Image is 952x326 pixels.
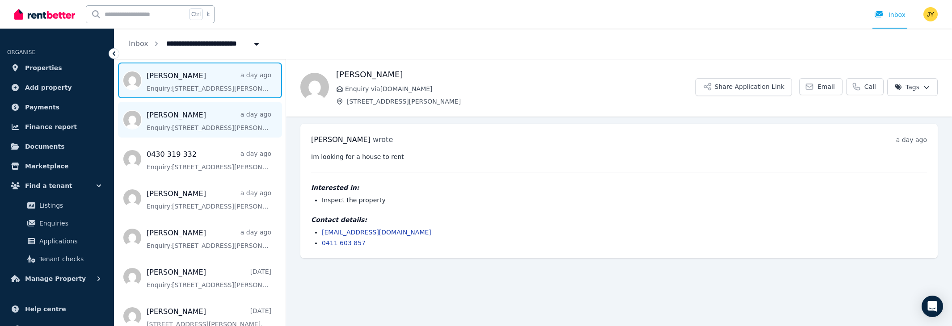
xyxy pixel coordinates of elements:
[311,183,927,192] h4: Interested in:
[322,229,431,236] a: [EMAIL_ADDRESS][DOMAIN_NAME]
[25,63,62,73] span: Properties
[7,157,107,175] a: Marketplace
[39,200,100,211] span: Listings
[147,71,271,93] a: [PERSON_NAME]a day agoEnquiry:[STREET_ADDRESS][PERSON_NAME].
[7,59,107,77] a: Properties
[922,296,943,317] div: Open Intercom Messenger
[322,239,366,247] a: 0411 603 857
[347,97,695,106] span: [STREET_ADDRESS][PERSON_NAME]
[373,135,393,144] span: wrote
[147,110,271,132] a: [PERSON_NAME]a day agoEnquiry:[STREET_ADDRESS][PERSON_NAME].
[206,11,210,18] span: k
[14,8,75,21] img: RentBetter
[799,78,842,95] a: Email
[39,218,100,229] span: Enquiries
[25,180,72,191] span: Find a tenant
[25,304,66,314] span: Help centre
[864,82,876,91] span: Call
[7,98,107,116] a: Payments
[7,118,107,136] a: Finance report
[817,82,835,91] span: Email
[25,121,77,132] span: Finance report
[311,152,927,161] pre: Im looking for a house to rent
[895,83,919,92] span: Tags
[189,8,203,20] span: Ctrl
[25,82,72,93] span: Add property
[345,84,695,93] span: Enquiry via [DOMAIN_NAME]
[7,49,35,55] span: ORGANISE
[147,188,271,211] a: [PERSON_NAME]a day agoEnquiry:[STREET_ADDRESS][PERSON_NAME].
[147,149,271,171] a: 0430 319 332a day agoEnquiry:[STREET_ADDRESS][PERSON_NAME].
[114,29,275,59] nav: Breadcrumb
[129,39,148,48] a: Inbox
[7,300,107,318] a: Help centre
[11,232,103,250] a: Applications
[322,196,927,205] li: Inspect the property
[25,102,59,113] span: Payments
[7,270,107,288] button: Manage Property
[695,78,792,96] button: Share Application Link
[896,136,927,143] time: a day ago
[336,68,695,81] h1: [PERSON_NAME]
[874,10,906,19] div: Inbox
[7,79,107,96] a: Add property
[923,7,938,21] img: JIAN YU
[887,78,938,96] button: Tags
[25,273,86,284] span: Manage Property
[25,141,65,152] span: Documents
[846,78,884,95] a: Call
[7,138,107,155] a: Documents
[11,196,103,214] a: Listings
[11,250,103,268] a: Tenant checks
[39,236,100,247] span: Applications
[25,161,68,171] span: Marketplace
[311,215,927,224] h4: Contact details:
[300,73,329,101] img: byungsun Lee
[11,214,103,232] a: Enquiries
[147,267,271,289] a: [PERSON_NAME][DATE]Enquiry:[STREET_ADDRESS][PERSON_NAME].
[39,254,100,264] span: Tenant checks
[311,135,371,144] span: [PERSON_NAME]
[147,228,271,250] a: [PERSON_NAME]a day agoEnquiry:[STREET_ADDRESS][PERSON_NAME].
[7,177,107,195] button: Find a tenant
